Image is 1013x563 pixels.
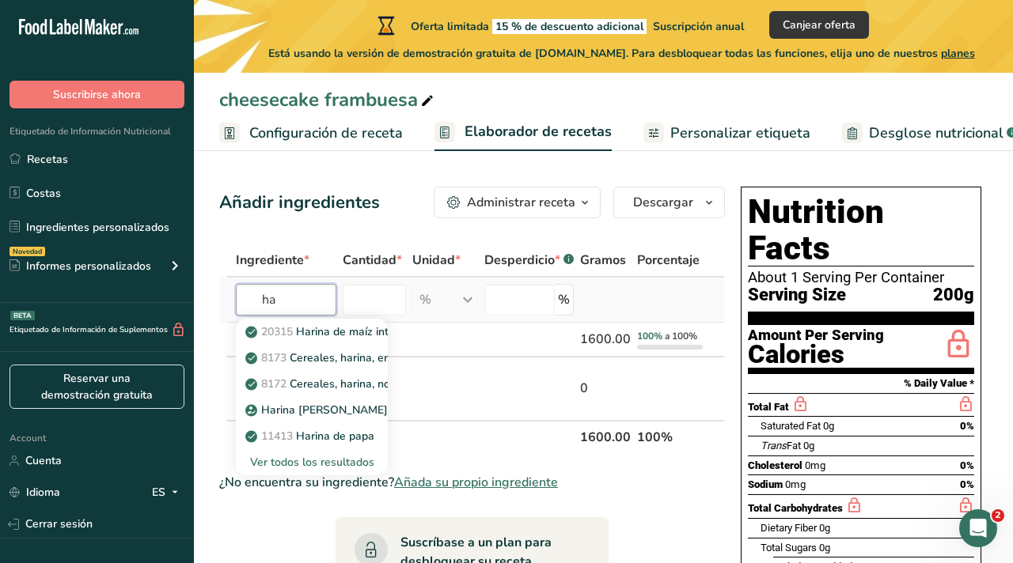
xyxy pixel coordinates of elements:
[484,251,574,270] div: Desperdicio
[748,285,846,305] span: Serving Size
[748,328,884,343] div: Amount Per Serving
[219,190,380,216] div: Añadir ingredientes
[236,345,388,371] a: 8173Cereales, harina, enriquecidos, cocidos con agua, con sal
[580,330,631,349] div: 1600.00
[10,311,35,320] div: BETA
[761,440,801,452] span: Fat
[643,115,810,151] a: Personalizar etiqueta
[394,473,558,492] span: Añada su propio ingrediente
[236,284,336,316] input: Añadir ingrediente
[761,542,817,554] span: Total Sugars
[823,420,834,432] span: 0g
[960,478,974,490] span: 0%
[960,459,974,471] span: 0%
[249,123,403,144] span: Configuración de receta
[434,114,612,152] a: Elaborador de recetas
[268,45,975,62] span: Está usando la versión de demostración gratuita de [DOMAIN_NAME]. Para desbloquear todas las func...
[803,440,814,452] span: 0g
[748,194,974,266] h1: Nutrition Facts
[785,478,806,490] span: 0mg
[748,459,802,471] span: Cholesterol
[761,440,787,452] i: Trans
[152,483,184,502] div: ES
[819,542,830,554] span: 0g
[249,376,495,392] p: Cereales, harina, no enriquecidos, secos.
[219,473,725,492] div: ¿No encuentra su ingrediente?
[637,330,662,342] span: 100%
[249,428,374,444] p: Harina de papa
[634,420,706,453] th: 100%
[236,449,388,475] div: Ver todos los resultados
[236,319,388,345] a: 20315Harina de maíz integral, azul (harina de maíz morado)
[748,502,843,514] span: Total Carbohydrates
[637,251,700,270] span: Porcentaje
[748,270,974,285] div: About 1 Serving Per Container
[261,324,293,339] span: 20315
[9,258,151,274] div: Informes personalizados
[9,365,184,409] a: Reservar una demostración gratuita
[769,11,869,39] button: Canjear oferta
[748,374,974,393] section: % Daily Value *
[761,522,817,534] span: Dietary Fiber
[236,371,388,397] a: 8172Cereales, harina, no enriquecidos, secos.
[434,187,601,218] button: Administrar receta
[249,454,375,470] div: Ver todos los resultados
[249,402,388,418] p: Harina [PERSON_NAME]
[805,459,825,471] span: 0mg
[53,86,141,103] span: Suscribirse ahora
[960,420,974,432] span: 0%
[869,123,1004,144] span: Desglose nutricional
[465,121,612,142] span: Elaborador de recetas
[261,429,293,444] span: 11413
[374,16,744,35] div: Oferta limitada
[933,285,974,305] span: 200g
[261,350,286,365] span: 8173
[665,330,697,342] span: a 100%
[761,420,821,432] span: Saturated Fat
[219,115,403,151] a: Configuración de receta
[9,81,184,108] button: Suscribirse ahora
[577,420,634,453] th: 1600.00
[653,19,744,34] span: Suscripción anual
[343,251,402,270] span: Cantidad
[9,247,45,256] div: Novedad
[819,522,830,534] span: 0g
[9,478,60,506] a: Idioma
[613,187,725,218] button: Descargar
[748,343,884,366] div: Calories
[580,251,626,270] span: Gramos
[261,376,286,391] span: 8172
[580,379,631,398] div: 0
[219,85,437,114] div: cheesecake frambuesa
[236,423,388,449] a: 11413Harina de papa
[783,17,856,33] span: Canjear oferta
[233,420,577,453] th: Totales netos
[992,509,1004,522] span: 2
[748,401,789,413] span: Total Fat
[959,509,997,547] iframe: Intercom live chat
[467,193,575,212] div: Administrar receta
[748,478,783,490] span: Sodium
[412,251,461,270] span: Unidad
[633,193,693,212] span: Descargar
[941,46,975,61] span: planes
[236,397,388,423] a: Harina [PERSON_NAME]
[670,123,810,144] span: Personalizar etiqueta
[236,251,309,270] span: Ingrediente
[492,19,647,34] span: 15 % de descuento adicional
